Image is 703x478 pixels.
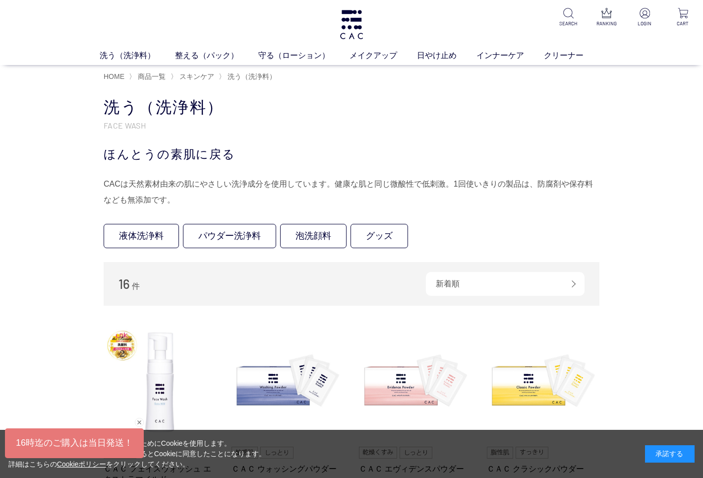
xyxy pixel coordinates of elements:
[100,49,175,61] a: 洗う（洗浄料）
[171,72,217,81] li: 〉
[136,72,166,80] a: 商品一覧
[226,72,276,80] a: 洗う（洗浄料）
[633,20,657,27] p: LOGIN
[179,72,214,80] span: スキンケア
[487,326,600,439] img: ＣＡＣ クラシックパウダー
[219,72,279,81] li: 〉
[476,49,544,61] a: インナーケア
[556,20,581,27] p: SEARCH
[104,72,124,80] a: HOME
[129,72,168,81] li: 〉
[594,20,619,27] p: RANKING
[104,176,599,208] div: CACは天然素材由来の肌にやさしい洗浄成分を使用しています。健康な肌と同じ微酸性で低刺激。1回使いきりの製品は、防腐剤や保存料なども無添加です。
[544,49,603,61] a: クリーナー
[671,20,695,27] p: CART
[175,49,258,61] a: 整える（パック）
[350,49,417,61] a: メイクアップ
[177,72,214,80] a: スキンケア
[132,282,140,290] span: 件
[359,326,472,439] img: ＣＡＣ エヴィデンスパウダー
[426,272,585,296] div: 新着順
[417,49,476,61] a: 日やけ止め
[118,276,130,291] span: 16
[104,326,217,439] img: ＣＡＣ フェイスウォッシュ エクストラマイルド
[183,224,276,248] a: パウダー洗浄料
[104,97,599,118] h1: 洗う（洗浄料）
[138,72,166,80] span: 商品一覧
[671,8,695,27] a: CART
[594,8,619,27] a: RANKING
[104,120,599,131] p: FACE WASH
[280,224,347,248] a: 泡洗顔料
[339,10,364,39] img: logo
[351,224,408,248] a: グッズ
[633,8,657,27] a: LOGIN
[258,49,350,61] a: 守る（ローション）
[556,8,581,27] a: SEARCH
[104,145,599,163] div: ほんとうの素肌に戻る
[228,72,276,80] span: 洗う（洗浄料）
[104,224,179,248] a: 液体洗浄料
[645,445,695,463] div: 承諾する
[57,460,107,468] a: Cookieポリシー
[232,326,345,439] img: ＣＡＣ ウォッシングパウダー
